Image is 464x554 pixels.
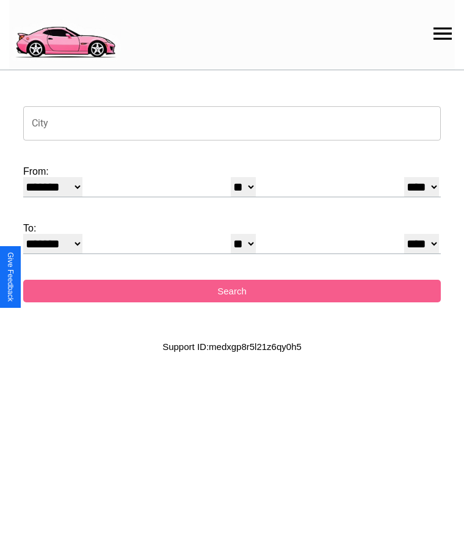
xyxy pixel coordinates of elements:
div: Give Feedback [6,252,15,302]
button: Search [23,280,441,302]
label: From: [23,166,441,177]
img: logo [9,6,121,61]
p: Support ID: medxgp8r5l21z6qy0h5 [162,338,302,355]
label: To: [23,223,441,234]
